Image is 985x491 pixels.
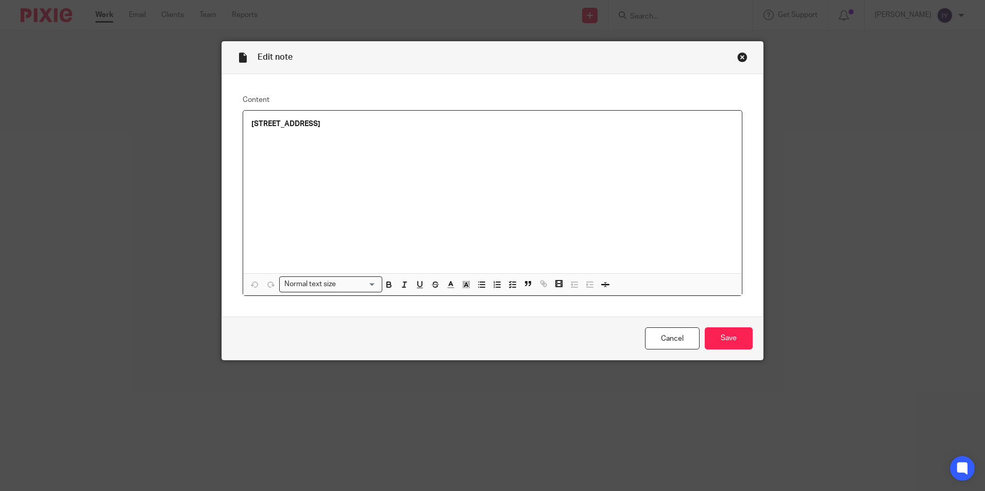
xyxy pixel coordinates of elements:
[282,279,338,290] span: Normal text size
[258,53,293,61] span: Edit note
[737,52,748,62] div: Close this dialog window
[645,327,700,349] a: Cancel
[705,327,753,349] input: Save
[339,279,376,290] input: Search for option
[243,95,742,105] label: Content
[251,120,320,128] strong: [STREET_ADDRESS]
[279,276,382,292] div: Search for option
